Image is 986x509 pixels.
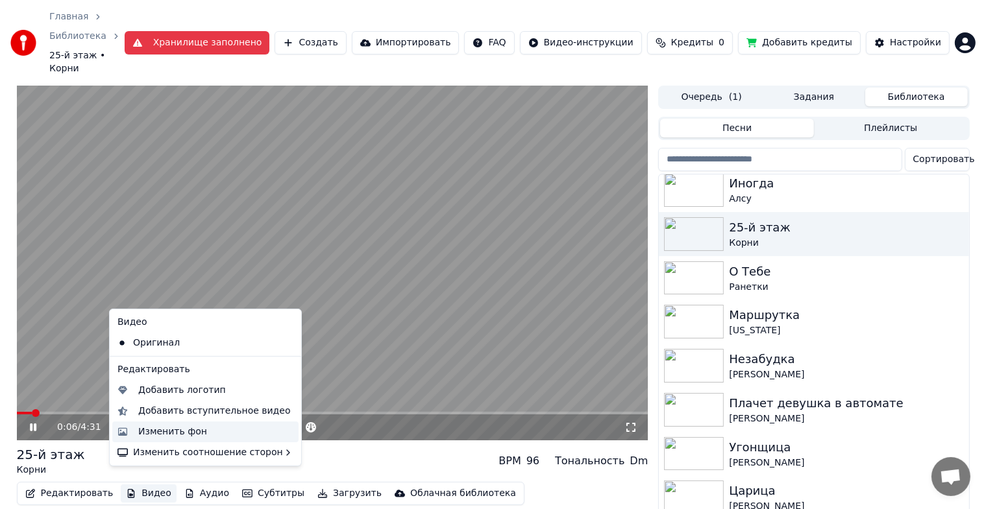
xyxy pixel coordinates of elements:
div: Маршрутка [729,306,963,324]
div: Добавить логотип [138,384,226,397]
div: Облачная библиотека [410,487,516,500]
button: Создать [275,31,346,54]
div: [PERSON_NAME] [729,412,963,425]
div: Иногда [729,174,963,193]
div: 96 [526,453,539,469]
button: Импортировать [352,31,460,54]
button: Субтитры [237,484,310,503]
div: Открытый чат [931,457,970,496]
div: Угонщица [729,438,963,456]
button: Плейлисты [814,119,968,137]
button: Видео [121,484,177,503]
button: Библиотека [865,88,968,106]
div: Корни [729,237,963,250]
button: Настройки [866,31,950,54]
div: Плачет девушка в автомате [729,394,963,412]
a: Главная [49,10,88,23]
div: Тональность [555,453,624,469]
span: 0 [719,36,724,49]
div: [PERSON_NAME] [729,368,963,381]
div: Видео [112,312,299,333]
div: [US_STATE] [729,324,963,337]
div: 25-й этаж [17,445,85,464]
button: FAQ [464,31,514,54]
button: Добавить кредиты [738,31,861,54]
img: youka [10,30,36,56]
button: Очередь [660,88,763,106]
div: [PERSON_NAME] [729,456,963,469]
div: Оригинал [112,333,279,353]
nav: breadcrumb [49,10,125,75]
span: Кредиты [671,36,713,49]
span: 0:06 [57,421,77,434]
button: Хранилище заполнено [125,31,270,54]
div: О Тебе [729,263,963,281]
div: Изменить фон [138,425,207,438]
div: Настройки [890,36,941,49]
div: 25-й этаж [729,219,963,237]
button: Задания [763,88,865,106]
button: Кредиты0 [647,31,733,54]
div: Изменить соотношение сторон [112,442,299,463]
div: Редактировать [112,359,299,380]
div: Ранетки [729,281,963,294]
div: BPM [499,453,521,469]
span: ( 1 ) [729,91,742,104]
a: Библиотека [49,30,106,43]
div: Корни [17,464,85,477]
button: Видео-инструкции [520,31,642,54]
div: Алсу [729,193,963,206]
div: Dm [630,453,648,469]
div: Незабудка [729,350,963,368]
button: Песни [660,119,814,137]
button: Редактировать [20,484,119,503]
span: 25-й этаж • Корни [49,49,125,75]
span: Сортировать [913,153,975,166]
div: Царица [729,482,963,500]
button: Загрузить [312,484,387,503]
div: / [57,421,88,434]
span: 4:31 [80,421,101,434]
div: Добавить вступительное видео [138,405,291,418]
button: Аудио [179,484,234,503]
